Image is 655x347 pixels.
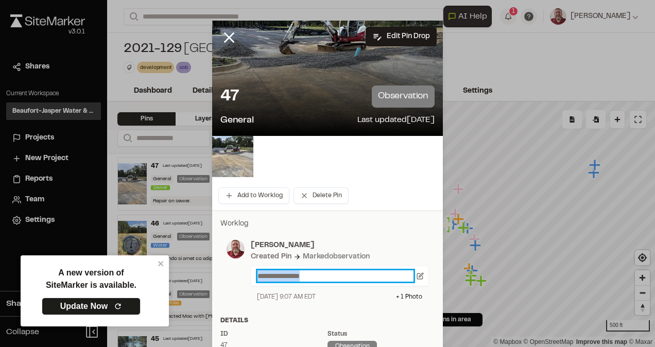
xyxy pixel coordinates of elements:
[212,136,253,177] img: file
[303,251,370,263] div: Marked observation
[220,114,254,128] p: General
[220,86,239,107] p: 47
[158,259,165,268] button: close
[42,298,141,315] a: Update Now
[218,187,289,204] button: Add to Worklog
[251,240,428,251] p: [PERSON_NAME]
[251,251,291,263] div: Created Pin
[220,316,435,325] div: Details
[257,292,316,302] div: [DATE] 9:07 AM EDT
[220,329,327,339] div: ID
[327,329,435,339] div: Status
[220,218,435,230] p: Worklog
[396,292,422,302] div: + 1 Photo
[294,187,349,204] button: Delete Pin
[227,240,245,258] img: photo
[357,114,435,128] p: Last updated [DATE]
[46,267,136,291] p: A new version of SiteMarker is available.
[372,85,435,108] p: observation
